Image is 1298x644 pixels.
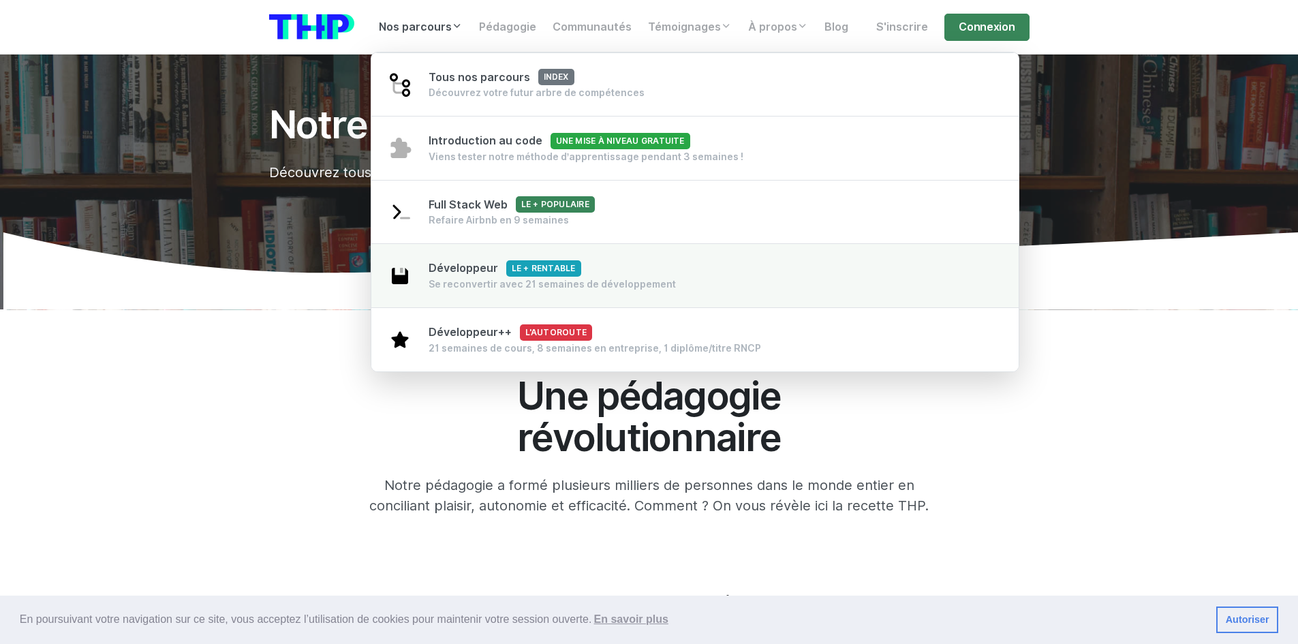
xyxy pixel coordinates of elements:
p: Notre pédagogie a formé plusieurs milliers de personnes dans le monde entier en conciliant plaisi... [366,475,932,516]
a: Tous nos parcoursindex Découvrez votre futur arbre de compétences [371,52,1019,117]
span: Développeur++ [429,326,593,339]
span: Développeur [429,262,581,275]
h3: Des projets concrets [658,592,965,615]
a: Connexion [944,14,1029,41]
img: puzzle-4bde4084d90f9635442e68fcf97b7805.svg [388,136,412,160]
span: En poursuivant votre navigation sur ce site, vous acceptez l’utilisation de cookies pour mainteni... [20,609,1205,630]
img: logo [269,14,354,40]
span: Le + rentable [506,260,581,277]
span: Une mise à niveau gratuite [551,133,690,149]
img: save-2003ce5719e3e880618d2f866ea23079.svg [388,264,412,288]
img: terminal-92af89cfa8d47c02adae11eb3e7f907c.svg [388,200,412,224]
img: git-4-38d7f056ac829478e83c2c2dd81de47b.svg [388,72,412,97]
span: Tous nos parcours [429,71,574,84]
h1: Notre pédagogie [269,104,900,146]
img: star-1b1639e91352246008672c7d0108e8fd.svg [388,327,412,352]
div: Se reconvertir avec 21 semaines de développement [429,277,676,291]
div: Viens tester notre méthode d’apprentissage pendant 3 semaines ! [429,150,744,164]
p: Découvrez tous les secrets de notre pédagogie et pourquoi c'est la meilleure. [269,162,900,183]
span: Introduction au code [429,134,690,147]
a: Communautés [544,14,640,41]
a: Développeur++L'autoroute 21 semaines de cours, 8 semaines en entreprise, 1 diplôme/titre RNCP [371,307,1019,371]
div: 21 semaines de cours, 8 semaines en entreprise, 1 diplôme/titre RNCP [429,341,761,355]
a: dismiss cookie message [1216,607,1278,634]
div: Refaire Airbnb en 9 semaines [429,213,595,227]
a: learn more about cookies [591,609,670,630]
a: Introduction au codeUne mise à niveau gratuite Viens tester notre méthode d’apprentissage pendant... [371,116,1019,181]
div: Découvrez votre futur arbre de compétences [429,86,645,99]
span: index [538,69,574,85]
h2: Une pédagogie révolutionnaire [415,375,883,459]
a: DéveloppeurLe + rentable Se reconvertir avec 21 semaines de développement [371,243,1019,308]
span: Le + populaire [516,196,595,213]
a: Blog [816,14,856,41]
a: S'inscrire [868,14,936,41]
a: À propos [740,14,816,41]
span: Full Stack Web [429,198,595,211]
a: Pédagogie [471,14,544,41]
span: L'autoroute [520,324,593,341]
a: Nos parcours [371,14,471,41]
a: Témoignages [640,14,740,41]
a: Full Stack WebLe + populaire Refaire Airbnb en 9 semaines [371,180,1019,245]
